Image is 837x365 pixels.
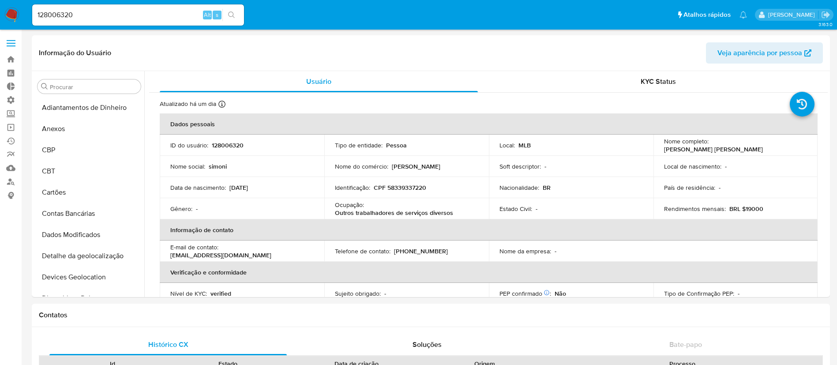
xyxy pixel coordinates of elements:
[39,49,111,57] h1: Informação do Usuário
[34,118,144,139] button: Anexos
[222,9,240,21] button: search-icon
[335,184,370,192] p: Identificação :
[664,205,726,213] p: Rendimentos mensais :
[499,205,532,213] p: Estado Civil :
[768,11,818,19] p: adriano.brito@mercadolivre.com
[34,245,144,267] button: Detalhe da geolocalização
[499,290,551,297] p: PEP confirmado :
[204,11,211,19] span: Alt
[34,267,144,288] button: Devices Geolocation
[499,141,515,149] p: Local :
[160,100,216,108] p: Atualizado há um dia
[499,247,551,255] p: Nome da empresa :
[392,162,440,170] p: [PERSON_NAME]
[683,10,731,19] span: Atalhos rápidos
[170,205,192,213] p: Gênero :
[335,162,388,170] p: Nome do comércio :
[719,184,721,192] p: -
[664,184,715,192] p: País de residência :
[160,219,818,241] th: Informação de contato
[335,201,364,209] p: Ocupação :
[499,184,539,192] p: Nacionalidade :
[32,9,244,21] input: Pesquise usuários ou casos...
[160,262,818,283] th: Verificação e conformidade
[34,139,144,161] button: CBP
[384,290,386,297] p: -
[821,10,830,19] a: Sair
[41,83,48,90] button: Procurar
[669,339,702,350] span: Bate-papo
[306,76,331,87] span: Usuário
[196,205,198,213] p: -
[394,247,448,255] p: [PHONE_NUMBER]
[148,339,188,350] span: Histórico CX
[212,141,244,149] p: 128006320
[543,184,551,192] p: BR
[34,288,144,309] button: Dispositivos Point
[374,184,426,192] p: CPF 58339337220
[664,162,721,170] p: Local de nascimento :
[39,311,823,320] h1: Contatos
[664,137,709,145] p: Nome completo :
[518,141,531,149] p: MLB
[706,42,823,64] button: Veja aparência por pessoa
[725,162,727,170] p: -
[641,76,676,87] span: KYC Status
[170,184,226,192] p: Data de nascimento :
[335,141,383,149] p: Tipo de entidade :
[170,162,205,170] p: Nome social :
[413,339,442,350] span: Soluções
[34,161,144,182] button: CBT
[335,247,390,255] p: Telefone de contato :
[216,11,218,19] span: s
[34,97,144,118] button: Adiantamentos de Dinheiro
[34,203,144,224] button: Contas Bancárias
[34,182,144,203] button: Cartões
[739,11,747,19] a: Notificações
[664,145,763,153] p: [PERSON_NAME] [PERSON_NAME]
[386,141,407,149] p: Pessoa
[738,290,739,297] p: -
[50,83,137,91] input: Procurar
[717,42,802,64] span: Veja aparência por pessoa
[160,113,818,135] th: Dados pessoais
[499,162,541,170] p: Soft descriptor :
[555,290,566,297] p: Não
[536,205,537,213] p: -
[664,290,734,297] p: Tipo de Confirmação PEP :
[555,247,556,255] p: -
[170,141,208,149] p: ID do usuário :
[544,162,546,170] p: -
[729,205,763,213] p: BRL $19000
[34,224,144,245] button: Dados Modificados
[229,184,248,192] p: [DATE]
[209,162,227,170] p: simoni
[335,290,381,297] p: Sujeito obrigado :
[210,290,231,297] p: verified
[170,251,271,259] p: [EMAIL_ADDRESS][DOMAIN_NAME]
[335,209,453,217] p: Outros trabalhadores de serviços diversos
[170,243,218,251] p: E-mail de contato :
[170,290,207,297] p: Nível de KYC :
